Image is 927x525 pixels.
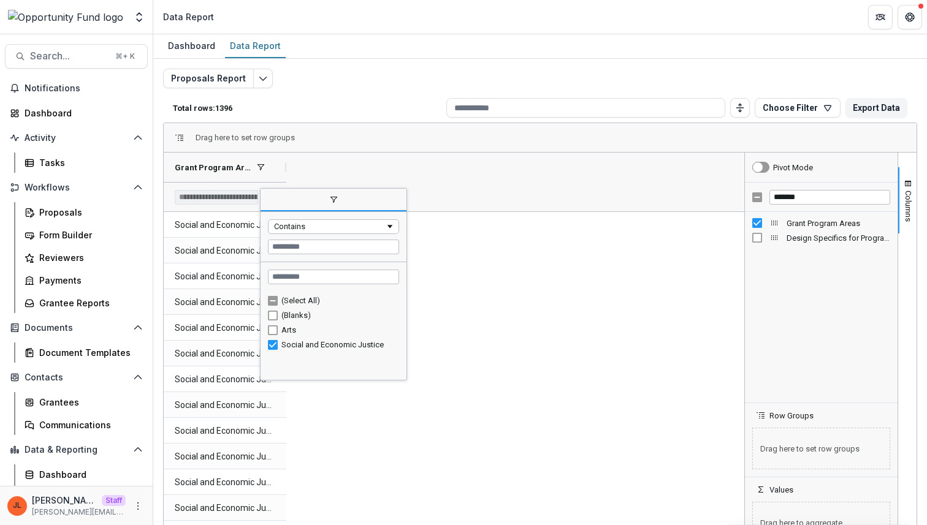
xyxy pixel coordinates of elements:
[25,445,128,455] span: Data & Reporting
[5,368,148,387] button: Open Contacts
[39,346,138,359] div: Document Templates
[39,229,138,241] div: Form Builder
[20,247,148,268] a: Reviewers
[755,98,841,118] button: Choose Filter
[25,183,128,193] span: Workflows
[39,468,138,481] div: Dashboard
[5,178,148,197] button: Open Workflows
[5,44,148,69] button: Search...
[20,293,148,313] a: Grantee Reports
[175,444,275,469] span: Social and Economic Justice
[13,502,21,510] div: Jeanne Locker
[25,133,128,143] span: Activity
[32,494,97,507] p: [PERSON_NAME]
[787,219,890,228] span: Grant Program Areas
[268,240,399,254] input: Filter Value
[163,34,220,58] a: Dashboard
[102,495,126,506] p: Staff
[113,50,137,63] div: ⌘ + K
[260,188,407,380] div: Column Menu
[773,163,813,172] div: Pivot Mode
[175,418,275,444] span: Social and Economic Justice
[163,10,214,23] div: Data Report
[904,191,913,222] span: Columns
[20,225,148,245] a: Form Builder
[20,202,148,222] a: Proposals
[39,206,138,219] div: Proposals
[39,251,138,264] div: Reviewers
[281,311,395,320] div: (Blanks)
[20,342,148,363] a: Document Templates
[868,5,893,29] button: Partners
[175,315,275,341] span: Social and Economic Justice
[898,5,922,29] button: Get Help
[261,293,406,352] div: Filter List
[5,440,148,459] button: Open Data & Reporting
[39,156,138,169] div: Tasks
[39,418,138,431] div: Communications
[196,133,295,142] span: Drag here to set row groups
[5,128,148,148] button: Open Activity
[32,507,126,518] p: [PERSON_NAME][EMAIL_ADDRESS][DOMAIN_NAME]
[745,216,898,245] div: Column List 2 Columns
[20,153,148,173] a: Tasks
[281,340,395,349] div: Social and Economic Justice
[20,464,148,485] a: Dashboard
[225,37,286,55] div: Data Report
[769,411,814,420] span: Row Groups
[175,213,275,238] span: Social and Economic Justice
[196,133,295,142] div: Row Groups
[769,190,890,205] input: Filter Columns Input
[225,34,286,58] a: Data Report
[281,325,395,334] div: Arts
[39,396,138,409] div: Grantees
[25,372,128,383] span: Contacts
[20,415,148,435] a: Communications
[261,189,406,211] span: filter
[20,270,148,290] a: Payments
[8,10,123,25] img: Opportunity Fund logo
[769,485,793,494] span: Values
[25,323,128,333] span: Documents
[163,69,254,88] button: Proposals Report
[175,393,275,418] span: Social and Economic Justice
[39,274,138,287] div: Payments
[175,163,252,172] span: Grant Program Areas
[39,296,138,309] div: Grantee Reports
[131,5,148,29] button: Open entity switcher
[281,296,395,305] div: (Select All)
[20,392,148,412] a: Grantees
[5,318,148,338] button: Open Documents
[274,222,385,231] div: Contains
[175,470,275,495] span: Social and Economic Justice
[175,341,275,366] span: Social and Economic Justice
[268,219,399,234] div: Filtering operator
[175,367,275,392] span: Social and Economic Justice
[175,238,275,263] span: Social and Economic Justice
[173,104,441,113] p: Total rows: 1396
[158,8,219,26] nav: breadcrumb
[268,270,399,284] input: Search filter values
[745,420,898,477] div: Row Groups
[752,428,890,469] span: Drag here to set row groups
[25,107,138,119] div: Dashboard
[5,103,148,123] a: Dashboard
[175,496,275,521] span: Social and Economic Justice
[745,230,898,245] div: Design Specifics for Programs/Projects/Capital (FORMATTED_TEXT) Column
[25,83,143,94] span: Notifications
[730,98,750,118] button: Toggle auto height
[175,264,275,289] span: Social and Economic Justice
[845,98,907,118] button: Export Data
[131,499,145,513] button: More
[5,78,148,98] button: Notifications
[30,50,108,62] span: Search...
[745,216,898,230] div: Grant Program Areas Column
[163,37,220,55] div: Dashboard
[787,233,890,243] span: Design Specifics for Programs/Projects/Capital (FORMATTED_TEXT)
[253,69,273,88] button: Edit selected report
[175,290,275,315] span: Social and Economic Justice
